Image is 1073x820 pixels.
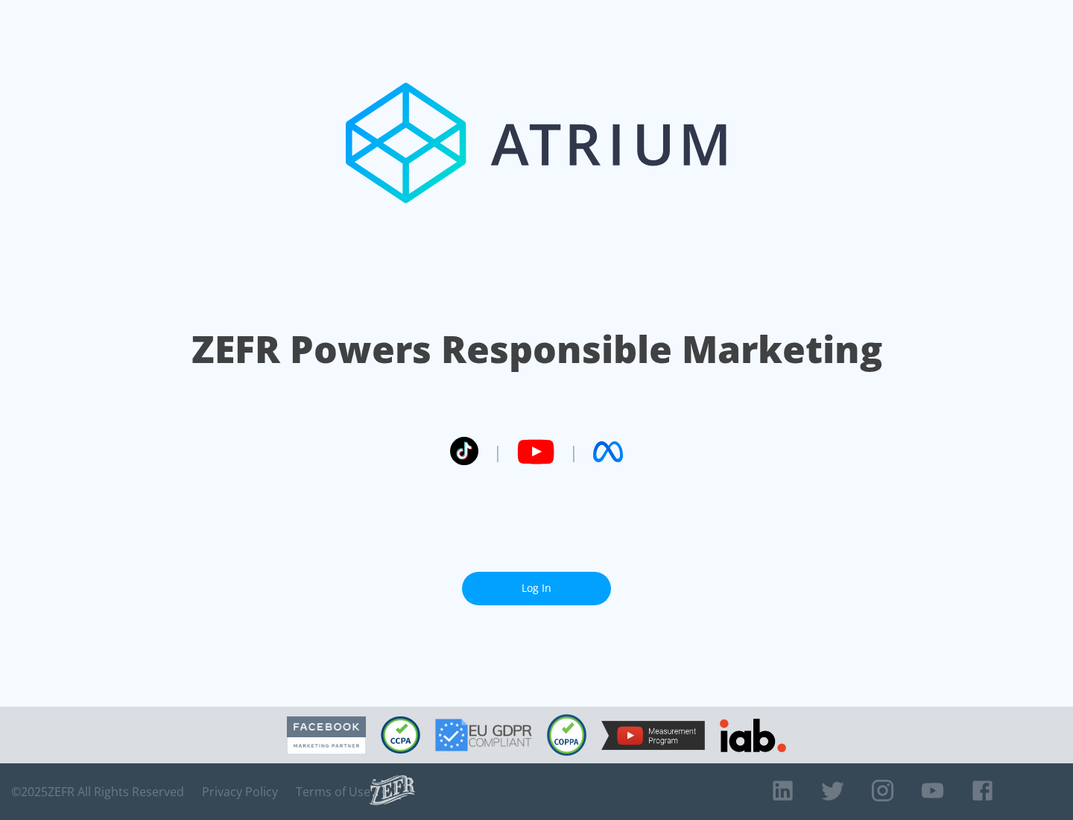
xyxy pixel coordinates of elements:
img: COPPA Compliant [547,714,586,756]
span: | [569,441,578,463]
a: Log In [462,572,611,605]
img: YouTube Measurement Program [601,721,705,750]
span: © 2025 ZEFR All Rights Reserved [11,784,184,799]
img: Facebook Marketing Partner [287,716,366,754]
h1: ZEFR Powers Responsible Marketing [192,324,882,375]
img: IAB [720,719,786,752]
span: | [493,441,502,463]
img: GDPR Compliant [435,719,532,751]
a: Privacy Policy [202,784,278,799]
img: CCPA Compliant [381,716,420,754]
a: Terms of Use [296,784,370,799]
